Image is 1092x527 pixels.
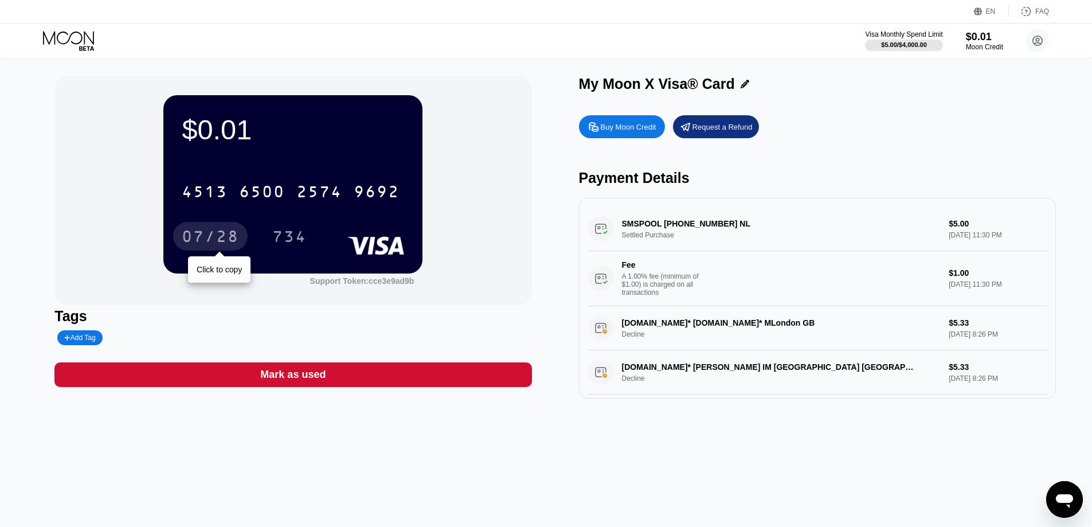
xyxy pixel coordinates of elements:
div: $1.00 [949,268,1046,278]
div: Mark as used [54,362,531,387]
div: FeeA 1.00% fee (minimum of $1.00) is charged on all transactions$1.00[DATE] 11:30 PM [588,251,1047,306]
div: 9692 [354,184,400,202]
div: Add Tag [64,334,95,342]
div: Mark as used [260,368,326,381]
div: Visa Monthly Spend Limit [865,30,942,38]
div: Add Tag [57,330,102,345]
div: 07/28 [182,229,239,247]
div: 734 [272,229,307,247]
div: Moon Credit [966,43,1003,51]
div: $0.01 [182,114,404,146]
div: Support Token: cce3e9ad9b [310,276,414,286]
div: 4513 [182,184,228,202]
div: EN [986,7,996,15]
div: EN [974,6,1009,17]
div: Payment Details [579,170,1056,186]
div: $5.00 / $4,000.00 [881,41,927,48]
div: FAQ [1035,7,1049,15]
div: 6500 [239,184,285,202]
div: Buy Moon Credit [601,122,656,132]
div: Click to copy [197,265,242,274]
div: 07/28 [173,222,248,251]
div: 4513650025749692 [175,177,406,206]
div: A 1.00% fee (minimum of $1.00) is charged on all transactions [622,272,708,296]
div: Visa Monthly Spend Limit$5.00/$4,000.00 [865,30,942,51]
div: $0.01Moon Credit [966,31,1003,51]
div: 734 [264,222,315,251]
div: Tags [54,308,531,325]
iframe: Button to launch messaging window, conversation in progress [1046,481,1083,518]
div: [DATE] 11:30 PM [949,280,1046,288]
div: Support Token:cce3e9ad9b [310,276,414,286]
div: 2574 [296,184,342,202]
div: $0.01 [966,31,1003,43]
div: Request a Refund [673,115,759,138]
div: FAQ [1009,6,1049,17]
div: My Moon X Visa® Card [579,76,735,92]
div: Buy Moon Credit [579,115,665,138]
div: Fee [622,260,702,270]
div: Request a Refund [692,122,753,132]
